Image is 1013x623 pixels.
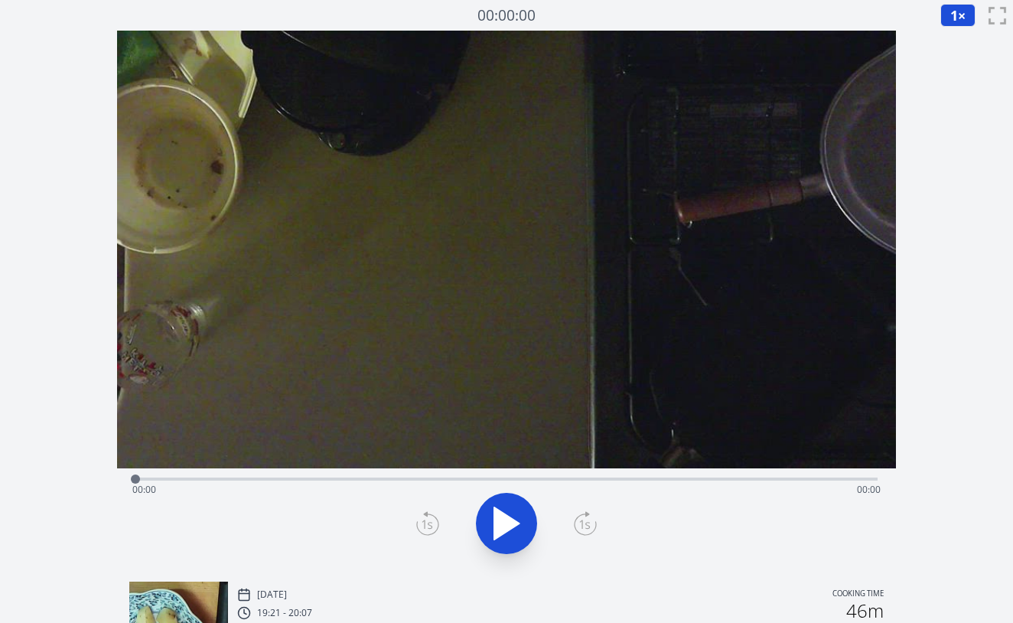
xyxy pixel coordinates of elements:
[257,589,287,601] p: [DATE]
[950,6,958,24] span: 1
[940,4,976,27] button: 1×
[832,588,884,602] p: Cooking time
[846,602,884,620] h2: 46m
[477,5,536,27] a: 00:00:00
[857,483,881,496] span: 00:00
[257,607,312,619] p: 19:21 - 20:07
